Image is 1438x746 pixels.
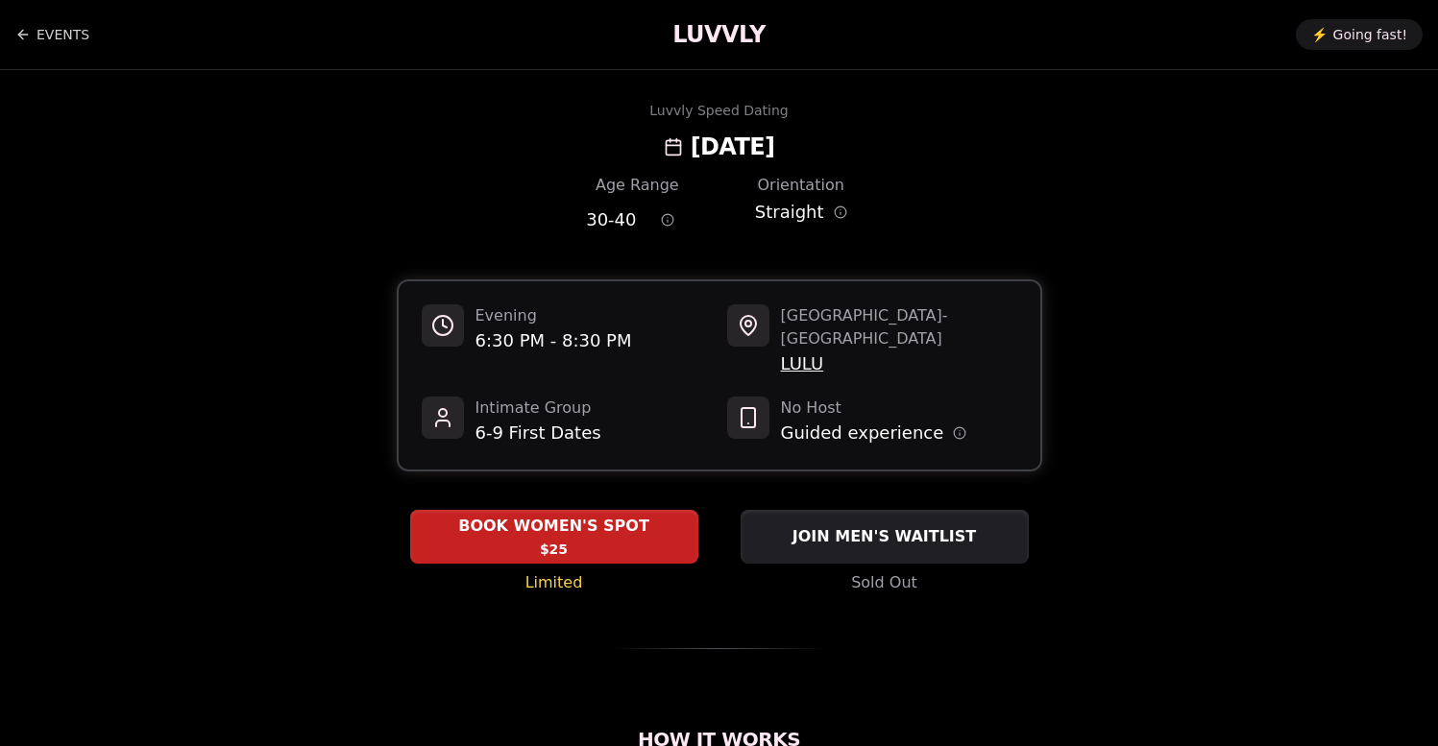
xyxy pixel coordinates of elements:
[475,304,632,327] span: Evening
[646,199,689,241] button: Age range information
[781,350,1017,377] span: LULU
[475,327,632,354] span: 6:30 PM - 8:30 PM
[741,510,1029,564] button: JOIN MEN'S WAITLIST - Sold Out
[475,397,601,420] span: Intimate Group
[851,571,917,594] span: Sold Out
[475,420,601,446] span: 6-9 First Dates
[672,19,765,50] a: LUVVLY
[525,571,583,594] span: Limited
[834,205,847,219] button: Orientation information
[750,174,852,197] div: Orientation
[454,515,653,538] span: BOOK WOMEN'S SPOT
[691,132,775,162] h2: [DATE]
[586,174,688,197] div: Age Range
[755,199,824,226] span: Straight
[586,206,636,233] span: 30 - 40
[789,525,980,548] span: JOIN MEN'S WAITLIST
[410,510,698,564] button: BOOK WOMEN'S SPOT - Limited
[781,304,1017,350] span: [GEOGRAPHIC_DATA] - [GEOGRAPHIC_DATA]
[1333,25,1407,44] span: Going fast!
[781,397,967,420] span: No Host
[649,101,788,120] div: Luvvly Speed Dating
[1311,25,1328,44] span: ⚡️
[781,420,944,446] span: Guided experience
[15,15,89,54] a: Back to events
[953,426,966,440] button: Host information
[540,540,568,559] span: $25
